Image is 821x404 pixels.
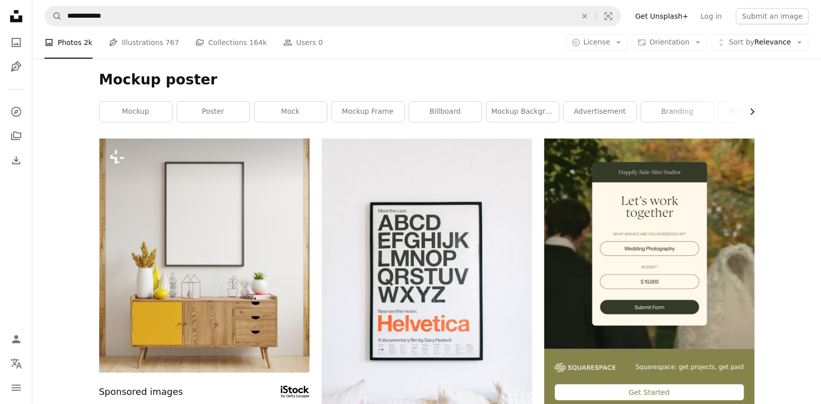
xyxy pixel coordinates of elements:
[99,71,755,89] h1: Mockup poster
[6,6,26,28] a: Home — Unsplash
[650,38,689,46] span: Orientation
[487,102,559,122] a: mockup background
[177,102,249,122] a: poster
[596,7,621,26] button: Visual search
[99,385,183,399] span: Sponsored images
[736,8,809,24] button: Submit an image
[318,37,323,48] span: 0
[99,139,310,373] img: Mock up poster frame on cabinet in interior,white wall.3d rendering
[641,102,714,122] a: branding
[195,26,267,59] a: Collections 164k
[283,26,323,59] a: Users 0
[45,7,62,26] button: Search Unsplash
[544,139,755,349] img: file-1747939393036-2c53a76c450aimage
[6,353,26,374] button: Language
[165,37,179,48] span: 767
[332,102,404,122] a: mockup frame
[632,34,707,51] button: Orientation
[99,251,310,260] a: Mock up poster frame on cabinet in interior,white wall.3d rendering
[695,8,728,24] a: Log in
[555,363,616,372] img: file-1747939142011-51e5cc87e3c9
[109,26,179,59] a: Illustrations 767
[729,38,754,46] span: Sort by
[322,294,532,303] a: wall mounted Helvetica alphabet poster above sofa
[6,102,26,122] a: Explore
[6,378,26,398] button: Menu
[719,102,791,122] a: poster mockup
[555,384,744,400] div: Get Started
[6,57,26,77] a: Illustrations
[45,6,621,26] form: Find visuals sitewide
[629,8,695,24] a: Get Unsplash+
[711,34,809,51] button: Sort byRelevance
[584,38,611,46] span: License
[6,329,26,349] a: Log in / Sign up
[6,32,26,53] a: Photos
[729,37,791,48] span: Relevance
[564,102,636,122] a: advertisement
[6,150,26,170] a: Download History
[249,37,267,48] span: 164k
[566,34,628,51] button: License
[574,7,596,26] button: Clear
[100,102,172,122] a: mockup
[6,126,26,146] a: Collections
[743,102,755,122] button: scroll list to the right
[254,102,327,122] a: mock
[409,102,482,122] a: billboard
[636,363,744,372] span: Squarespace: get projects, get paid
